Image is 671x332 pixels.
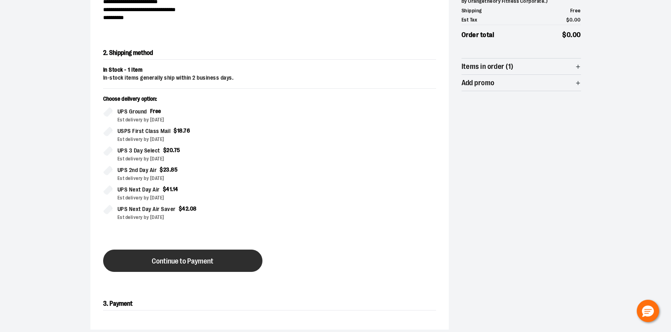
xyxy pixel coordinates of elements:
span: 14 [173,186,178,192]
span: Items in order (1) [462,63,514,70]
span: $ [174,127,177,134]
span: 85 [171,166,178,173]
input: UPS Next Day Air$41.14Est delivery by [DATE] [103,185,113,195]
span: . [172,186,173,192]
h2: 2. Shipping method [103,47,436,60]
span: 75 [174,147,180,153]
div: Est delivery by [DATE] [117,136,263,143]
div: Est delivery by [DATE] [117,214,263,221]
div: In Stock - 1 item [103,66,436,74]
div: Est delivery by [DATE] [117,194,263,201]
span: $ [163,186,166,192]
span: 76 [184,127,190,134]
span: UPS 3 Day Select [117,146,160,155]
span: 42 [182,205,188,212]
input: UPS GroundFreeEst delivery by [DATE] [103,107,113,117]
span: Free [570,8,581,14]
input: UPS 3 Day Select$20.75Est delivery by [DATE] [103,146,113,156]
span: 0 [567,31,571,39]
p: Choose delivery option: [103,95,263,107]
span: . [173,147,174,153]
span: $ [566,17,569,23]
span: . [571,31,573,39]
input: UPS 2nd Day Air$23.85Est delivery by [DATE] [103,166,113,175]
span: . [188,205,190,212]
span: $ [562,31,567,39]
button: Add promo [462,75,581,91]
span: 0 [569,17,573,23]
div: Est delivery by [DATE] [117,155,263,162]
span: 00 [574,17,581,23]
div: Est delivery by [DATE] [117,116,263,123]
span: $ [160,166,163,173]
span: 00 [573,31,581,39]
button: Continue to Payment [103,250,262,272]
span: Est Tax [462,16,477,24]
span: 23 [163,166,170,173]
span: . [573,17,574,23]
span: $ [179,205,182,212]
div: In-stock items generally ship within 2 business days. [103,74,436,82]
button: Items in order (1) [462,59,581,74]
span: 41 [166,186,172,192]
span: 20 [166,147,173,153]
span: USPS First Class Mail [117,127,171,136]
span: UPS Next Day Air [117,185,160,194]
div: Est delivery by [DATE] [117,175,263,182]
span: UPS Ground [117,107,147,116]
span: Free [150,108,161,114]
span: UPS 2nd Day Air [117,166,157,175]
span: Add promo [462,79,495,87]
h2: 3. Payment [103,297,436,311]
span: 18 [177,127,183,134]
span: Continue to Payment [152,258,213,265]
span: . [183,127,184,134]
span: Shipping [462,7,482,15]
span: 08 [190,205,197,212]
span: Order total [462,30,495,40]
span: $ [163,147,167,153]
span: UPS Next Day Air Saver [117,205,176,214]
span: . [170,166,171,173]
button: Hello, have a question? Let’s chat. [637,300,659,322]
input: USPS First Class Mail$18.76Est delivery by [DATE] [103,127,113,136]
input: UPS Next Day Air Saver$42.08Est delivery by [DATE] [103,205,113,214]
